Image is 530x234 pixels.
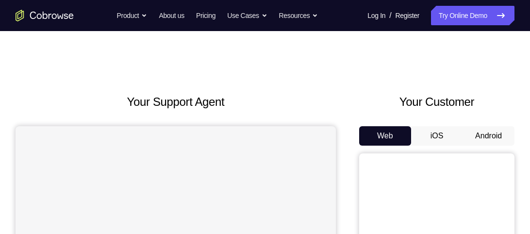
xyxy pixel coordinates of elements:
button: Web [359,126,411,146]
h2: Your Customer [359,93,514,111]
a: Go to the home page [16,10,74,21]
button: Android [463,126,514,146]
button: iOS [411,126,463,146]
a: Pricing [196,6,215,25]
h2: Your Support Agent [16,93,336,111]
a: About us [159,6,184,25]
a: Log In [367,6,385,25]
a: Register [396,6,419,25]
button: Resources [279,6,318,25]
a: Try Online Demo [431,6,514,25]
span: / [389,10,391,21]
button: Use Cases [227,6,267,25]
button: Product [117,6,148,25]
